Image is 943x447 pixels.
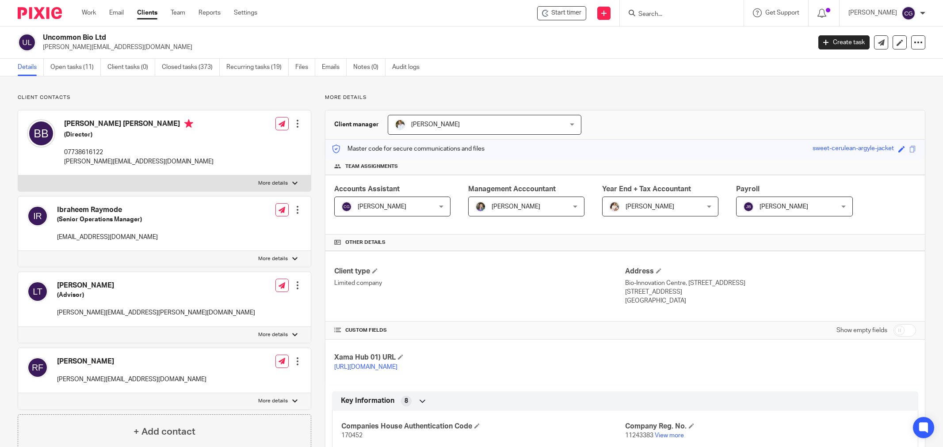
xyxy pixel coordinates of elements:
a: Emails [322,59,347,76]
img: Pixie [18,7,62,19]
img: svg%3E [341,201,352,212]
a: Create task [818,35,870,49]
img: 1530183611242%20(1).jpg [475,201,486,212]
a: Team [171,8,185,17]
h5: (Director) [64,130,214,139]
a: Recurring tasks (19) [226,59,289,76]
a: Notes (0) [353,59,386,76]
span: [PERSON_NAME] [760,204,808,210]
span: Key Information [341,396,394,405]
p: Bio-Innovation Centre, [STREET_ADDRESS] [625,279,916,288]
img: svg%3E [27,119,55,148]
h4: Ibraheem Raymode [57,205,158,215]
span: Management Acccountant [468,186,556,193]
img: svg%3E [27,281,48,302]
span: 11243383 [625,432,653,439]
p: Client contacts [18,94,311,101]
h4: [PERSON_NAME] [57,357,206,366]
label: Show empty fields [836,326,887,335]
img: Kayleigh%20Henson.jpeg [609,201,620,212]
span: Start timer [551,8,581,18]
h4: Company Reg. No. [625,422,909,431]
p: [EMAIL_ADDRESS][DOMAIN_NAME] [57,233,158,242]
h5: (Advisor) [57,291,255,299]
a: Files [295,59,315,76]
span: Year End + Tax Accountant [602,186,691,193]
span: 170452 [341,432,363,439]
img: svg%3E [27,357,48,378]
p: [PERSON_NAME] [848,8,897,17]
p: [STREET_ADDRESS] [625,288,916,296]
h4: [PERSON_NAME] [57,281,255,290]
span: [PERSON_NAME] [626,204,674,210]
h5: (Senior Operations Manager) [57,215,158,224]
h4: Address [625,267,916,276]
p: More details [258,180,288,187]
span: [PERSON_NAME] [358,204,406,210]
input: Search [638,11,717,19]
img: svg%3E [27,205,48,227]
h4: + Add contact [134,425,195,439]
p: More details [325,94,925,101]
p: More details [258,255,288,262]
a: Reports [199,8,221,17]
span: Payroll [736,186,760,193]
h4: CUSTOM FIELDS [334,327,625,334]
p: Limited company [334,279,625,288]
a: Email [109,8,124,17]
span: [PERSON_NAME] [492,204,540,210]
span: 8 [405,397,408,405]
a: Settings [234,8,257,17]
h3: Client manager [334,120,379,129]
span: Get Support [765,10,799,16]
a: Open tasks (11) [50,59,101,76]
p: [PERSON_NAME][EMAIL_ADDRESS][DOMAIN_NAME] [64,157,214,166]
h4: Companies House Authentication Code [341,422,625,431]
p: [PERSON_NAME][EMAIL_ADDRESS][PERSON_NAME][DOMAIN_NAME] [57,308,255,317]
p: [PERSON_NAME][EMAIL_ADDRESS][DOMAIN_NAME] [43,43,805,52]
img: svg%3E [18,33,36,52]
a: Details [18,59,44,76]
p: More details [258,331,288,338]
a: Clients [137,8,157,17]
h2: Uncommon Bio Ltd [43,33,653,42]
img: svg%3E [901,6,916,20]
a: Closed tasks (373) [162,59,220,76]
span: Accounts Assistant [334,186,400,193]
p: [PERSON_NAME][EMAIL_ADDRESS][DOMAIN_NAME] [57,375,206,384]
span: Team assignments [345,163,398,170]
h4: [PERSON_NAME] [PERSON_NAME] [64,119,214,130]
a: Audit logs [392,59,426,76]
a: Work [82,8,96,17]
p: Master code for secure communications and files [332,144,485,153]
img: svg%3E [743,201,754,212]
span: Other details [345,239,386,246]
div: Uncommon Bio Ltd [537,6,586,20]
h4: Xama Hub 01) URL [334,353,625,362]
img: sarah-royle.jpg [395,119,405,130]
span: [PERSON_NAME] [411,121,460,128]
a: View more [655,432,684,439]
a: Client tasks (0) [107,59,155,76]
p: [GEOGRAPHIC_DATA] [625,296,916,305]
p: 07738616122 [64,148,214,157]
h4: Client type [334,267,625,276]
div: sweet-cerulean-argyle-jacket [813,144,894,154]
a: [URL][DOMAIN_NAME] [334,364,397,370]
i: Primary [184,119,193,128]
p: More details [258,398,288,405]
